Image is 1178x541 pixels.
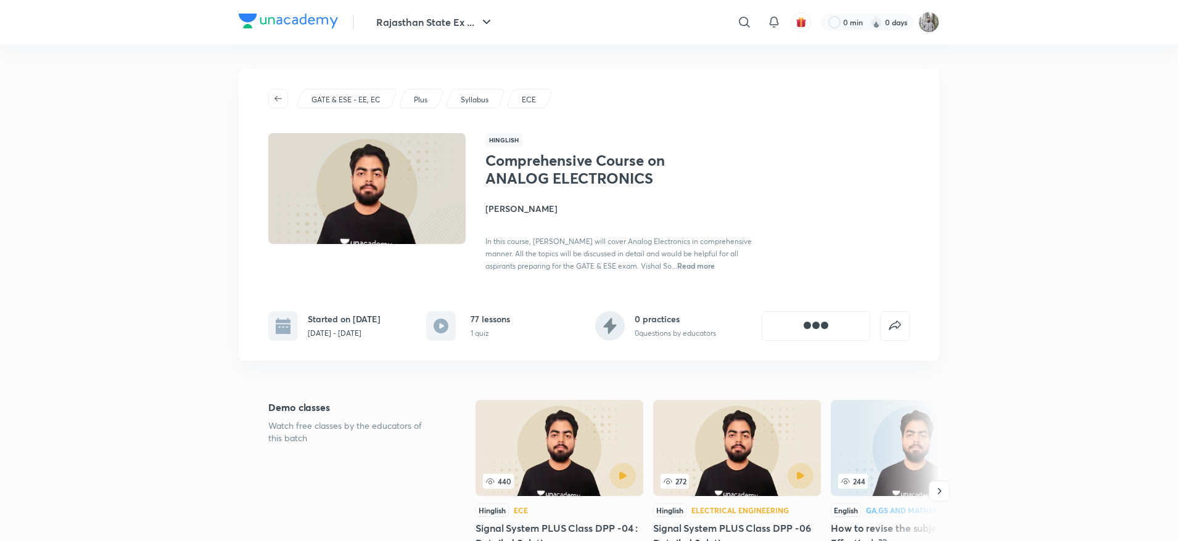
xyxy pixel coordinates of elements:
div: Electrical Engineering [691,506,789,514]
p: ECE [522,94,536,105]
a: GATE & ESE - EE, EC [310,94,383,105]
button: [object Object] [762,311,870,341]
h6: 77 lessons [471,312,510,325]
span: 244 [838,474,868,489]
h1: Comprehensive Course on ANALOG ELECTRONICS [485,152,687,187]
p: Watch free classes by the educators of this batch [268,420,436,444]
span: 272 [661,474,689,489]
a: ECE [520,94,538,105]
p: 0 questions by educators [635,328,716,339]
p: Syllabus [461,94,488,105]
div: English [831,503,861,517]
button: avatar [791,12,811,32]
div: Hinglish [476,503,509,517]
span: Hinglish [485,133,522,147]
div: Hinglish [653,503,686,517]
span: Read more [677,261,715,270]
p: GATE & ESE - EE, EC [311,94,381,105]
a: Plus [412,94,430,105]
button: Rajasthan State Ex ... [369,10,501,35]
a: Company Logo [239,14,338,31]
a: Syllabus [459,94,491,105]
h5: Demo classes [268,400,436,415]
img: Company Logo [239,14,338,28]
img: streak [870,16,883,28]
span: 440 [483,474,514,489]
span: In this course, [PERSON_NAME] will cover Analog Electronics in comprehensive manner. All the topi... [485,237,752,270]
img: Koushik Dhenki [918,12,939,33]
img: Thumbnail [266,132,467,245]
button: false [880,311,910,341]
h6: 0 practices [635,312,716,325]
p: [DATE] - [DATE] [308,328,381,339]
div: ECE [514,506,528,514]
h6: Started on [DATE] [308,312,381,325]
p: 1 quiz [471,328,510,339]
h4: [PERSON_NAME] [485,202,762,215]
p: Plus [414,94,427,105]
img: avatar [796,17,807,28]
